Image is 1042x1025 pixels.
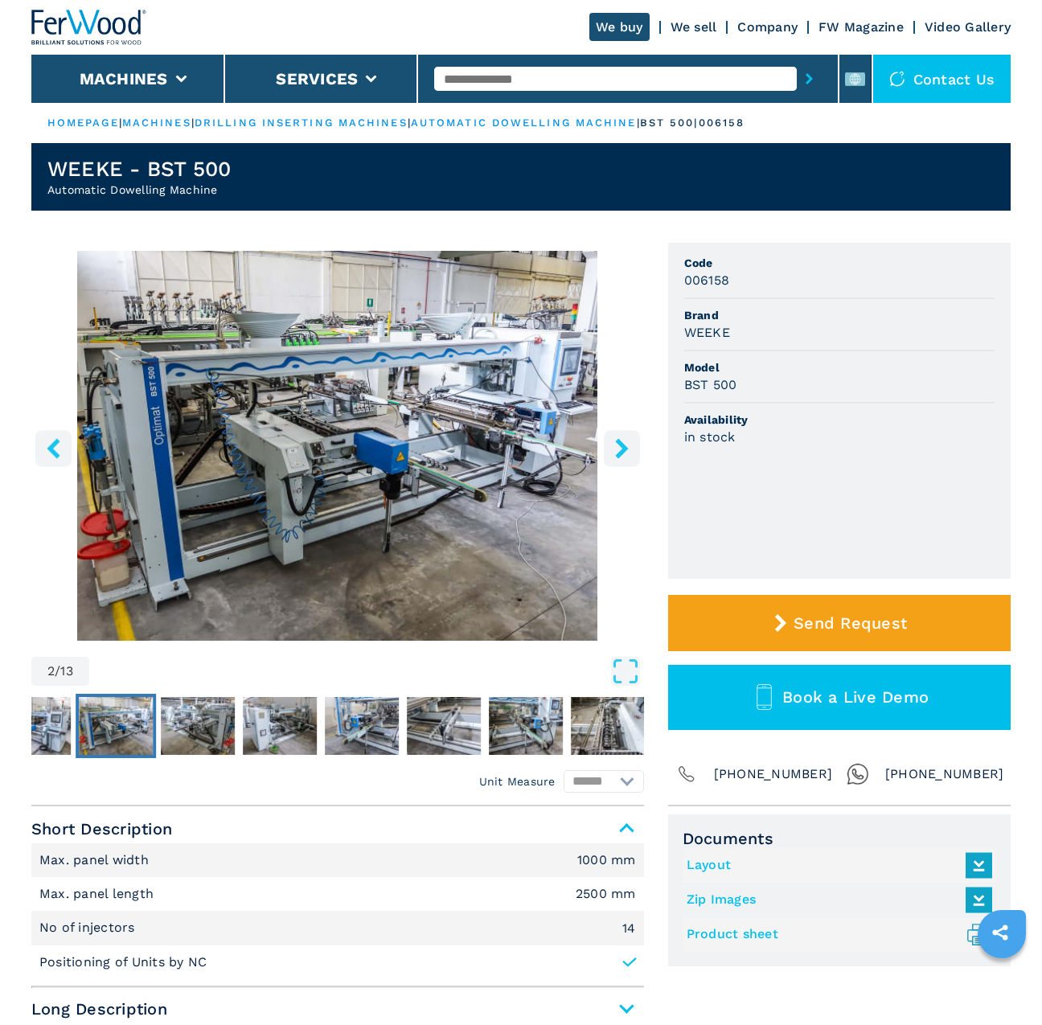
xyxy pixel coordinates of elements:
[980,912,1020,953] a: sharethis
[79,697,153,755] img: 0de1b2a8447f1eb50b8e4a81adb3c1e7
[35,430,72,466] button: left-button
[47,665,55,678] span: 2
[675,763,698,785] img: Phone
[699,116,745,130] p: 006158
[589,13,650,41] a: We buy
[31,251,644,641] div: Go to Slide 2
[974,953,1030,1013] iframe: Chat
[39,885,158,903] p: Max. panel length
[486,694,566,758] button: Go to Slide 7
[683,829,996,848] span: Documents
[240,694,320,758] button: Go to Slide 4
[411,117,637,129] a: automatic dowelling machine
[668,665,1011,730] button: Book a Live Demo
[39,851,153,869] p: Max. panel width
[571,697,645,755] img: f64f9ece6184fd986c20044a61600817
[684,375,737,394] h3: BST 500
[604,430,640,466] button: right-button
[687,887,984,913] a: Zip Images
[737,19,798,35] a: Company
[119,117,122,129] span: |
[637,117,640,129] span: |
[80,69,168,88] button: Machines
[640,116,699,130] p: bst 500 |
[322,694,402,758] button: Go to Slide 5
[191,117,195,129] span: |
[797,60,822,97] button: submit-button
[684,412,995,428] span: Availability
[31,994,644,1023] span: Long Description
[668,595,1011,651] button: Send Request
[885,763,1004,785] span: [PHONE_NUMBER]
[404,694,484,758] button: Go to Slide 6
[47,117,119,129] a: HOMEPAGE
[576,888,636,900] em: 2500 mm
[195,117,408,129] a: drilling inserting machines
[925,19,1011,35] a: Video Gallery
[47,182,232,198] h2: Automatic Dowelling Machine
[782,687,929,707] span: Book a Live Demo
[684,428,736,446] h3: in stock
[684,359,995,375] span: Model
[684,255,995,271] span: Code
[31,10,147,45] img: Ferwood
[847,763,869,785] img: Whatsapp
[158,694,238,758] button: Go to Slide 3
[687,852,984,879] a: Layout
[325,697,399,755] img: 7634ea662080c3d5dcafcaf08bf626c3
[76,694,156,758] button: Go to Slide 2
[873,55,1011,103] div: Contact us
[577,854,636,867] em: 1000 mm
[684,271,730,289] h3: 006158
[818,19,904,35] a: FW Magazine
[794,613,907,633] span: Send Request
[408,117,411,129] span: |
[671,19,717,35] a: We sell
[31,843,644,980] div: Short Description
[684,307,995,323] span: Brand
[687,921,984,948] a: Product sheet
[122,117,191,129] a: machines
[714,763,833,785] span: [PHONE_NUMBER]
[276,69,358,88] button: Services
[39,953,207,971] p: Positioning of Units by NC
[93,657,640,686] button: Open Fullscreen
[60,665,73,678] span: 13
[31,814,644,843] span: Short Description
[31,251,644,641] img: Automatic Dowelling Machine WEEKE BST 500
[622,922,636,935] em: 14
[889,71,905,87] img: Contact us
[479,773,556,789] em: Unit Measure
[39,919,139,937] p: No of injectors
[568,694,648,758] button: Go to Slide 8
[684,323,730,342] h3: WEEKE
[243,697,317,755] img: 7c6a61a51e4feaa15735927798515d2d
[161,697,235,755] img: d2cc06ba9e110325a445047fb8505a5d
[47,156,232,182] h1: WEEKE - BST 500
[55,665,60,678] span: /
[407,697,481,755] img: e3db9b73b8b23f815b5ea042764b9556
[489,697,563,755] img: a0858ca89ca25fb5a62ade2d330486f7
